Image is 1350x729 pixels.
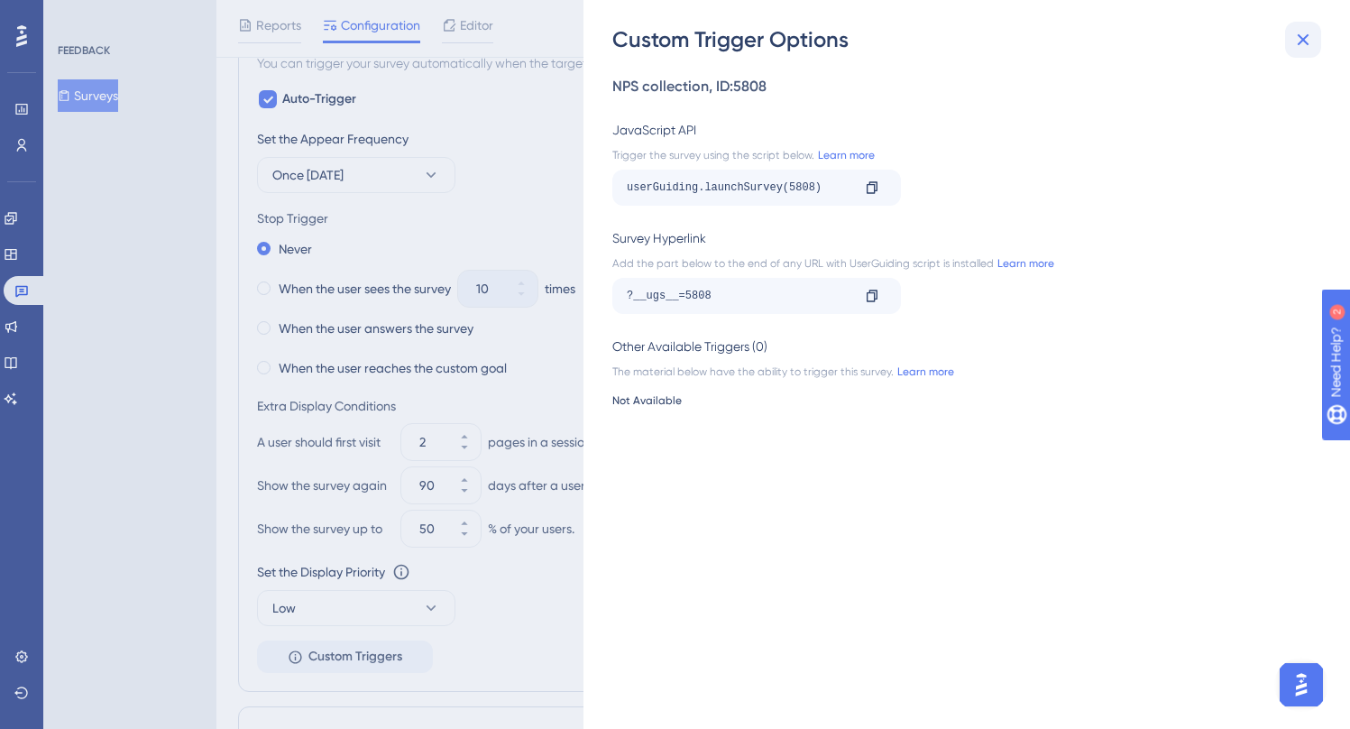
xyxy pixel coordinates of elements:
div: JavaScript API [612,119,1310,141]
div: The material below have the ability to trigger this survey. [612,364,1310,379]
div: Not Available [612,393,1310,408]
div: userGuiding.launchSurvey(5808) [627,173,850,202]
div: Trigger the survey using the script below. [612,148,1310,162]
iframe: UserGuiding AI Assistant Launcher [1274,658,1328,712]
div: ?__ugs__=5808 [627,281,850,310]
a: Learn more [814,148,875,162]
a: Learn more [894,364,954,379]
span: Need Help? [42,5,113,26]
div: Survey Hyperlink [612,227,1310,249]
a: Learn more [994,256,1054,271]
div: NPS collection , ID: 5808 [612,76,1310,97]
div: Custom Trigger Options [612,25,1325,54]
div: Add the part below to the end of any URL with UserGuiding script is installed [612,256,1310,271]
div: 2 [125,9,131,23]
div: Other Available Triggers (0) [612,336,1310,357]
